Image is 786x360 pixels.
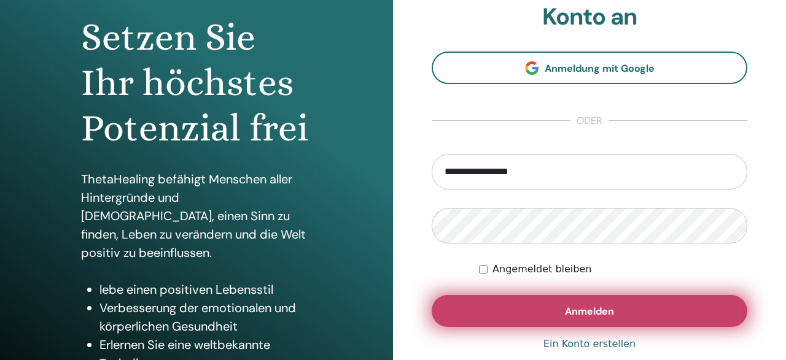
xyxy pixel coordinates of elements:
[81,15,313,151] h1: Setzen Sie Ihr höchstes Potenzial frei
[479,262,747,277] div: Keep me authenticated indefinitely or until I manually logout
[570,113,609,128] span: oder
[81,170,313,262] p: ThetaHealing befähigt Menschen aller Hintergründe und [DEMOGRAPHIC_DATA], einen Sinn zu finden, L...
[99,299,313,335] li: Verbesserung der emotionalen und körperlichen Gesundheit
[492,262,591,277] label: Angemeldet bleiben
[545,62,655,75] span: Anmeldung mit Google
[99,280,313,299] li: lebe einen positiven Lebensstil
[432,52,747,84] a: Anmeldung mit Google
[565,305,614,318] span: Anmelden
[432,295,747,327] button: Anmelden
[543,337,636,351] a: Ein Konto erstellen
